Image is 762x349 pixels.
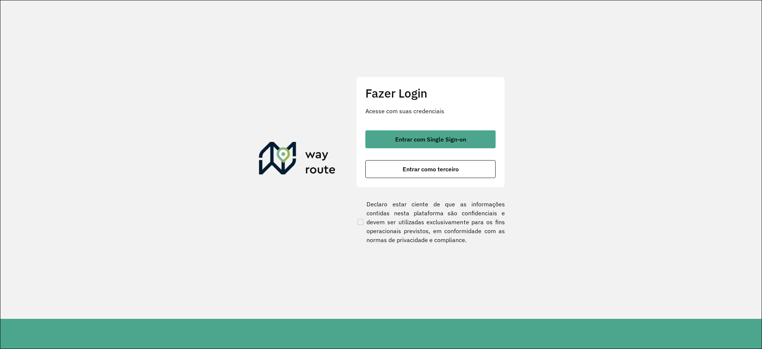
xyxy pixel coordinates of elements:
label: Declaro estar ciente de que as informações contidas nesta plataforma são confidenciais e devem se... [356,200,505,244]
h2: Fazer Login [365,86,496,100]
span: Entrar com Single Sign-on [395,136,466,142]
p: Acesse com suas credenciais [365,107,496,115]
button: button [365,160,496,178]
img: Roteirizador AmbevTech [259,142,336,178]
button: button [365,130,496,148]
span: Entrar como terceiro [403,166,459,172]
